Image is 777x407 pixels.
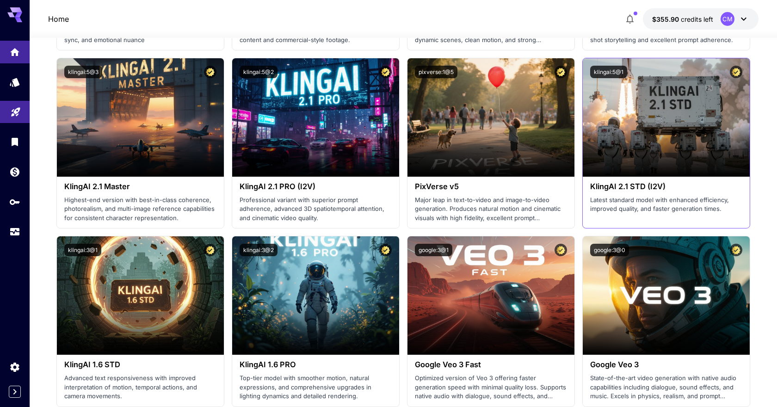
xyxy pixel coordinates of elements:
button: Certified Model – Vetted for best performance and includes a commercial license. [555,66,567,78]
p: Latest standard model with enhanced efficiency, improved quality, and faster generation times. [590,196,742,214]
button: Certified Model – Vetted for best performance and includes a commercial license. [555,244,567,256]
button: Expand sidebar [9,386,21,398]
img: alt [583,58,750,177]
p: Highest-end version with best-in-class coherence, photorealism, and multi-image reference capabil... [64,196,216,223]
h3: Google Veo 3 Fast [415,360,567,369]
button: google:3@0 [590,244,629,256]
button: Certified Model – Vetted for best performance and includes a commercial license. [379,66,392,78]
h3: KlingAI 2.1 STD (I2V) [590,182,742,191]
button: klingai:5@2 [240,66,277,78]
p: Optimized version of Veo 3 offering faster generation speed with minimal quality loss. Supports n... [415,374,567,401]
button: Certified Model – Vetted for best performance and includes a commercial license. [730,244,742,256]
button: pixverse:1@5 [415,66,457,78]
div: $355.904 [652,14,713,24]
div: Playground [10,103,21,115]
img: alt [57,58,224,177]
p: State-of-the-art video generation with native audio capabilities including dialogue, sound effect... [590,374,742,401]
img: alt [57,236,224,355]
button: google:3@1 [415,244,452,256]
p: Professional variant with superior prompt adherence, advanced 3D spatiotemporal attention, and ci... [240,196,392,223]
div: Models [9,76,20,88]
button: Certified Model – Vetted for best performance and includes a commercial license. [730,66,742,78]
h3: Google Veo 3 [590,360,742,369]
p: Advanced text responsiveness with improved interpretation of motion, temporal actions, and camera... [64,374,216,401]
img: alt [407,236,574,355]
button: klingai:5@1 [590,66,627,78]
h3: PixVerse v5 [415,182,567,191]
button: klingai:3@2 [240,244,277,256]
button: $355.904CM [643,8,758,30]
div: CM [721,12,734,26]
div: Home [9,43,20,55]
div: Library [9,136,20,148]
p: Major leap in text-to-video and image-to-video generation. Produces natural motion and cinematic ... [415,196,567,223]
img: alt [407,58,574,177]
img: alt [583,236,750,355]
div: Settings [9,361,20,373]
span: credits left [681,15,713,23]
nav: breadcrumb [48,13,69,25]
button: klingai:3@1 [64,244,101,256]
div: API Keys [9,196,20,208]
h3: KlingAI 1.6 PRO [240,360,392,369]
h3: KlingAI 1.6 STD [64,360,216,369]
img: alt [232,236,399,355]
h3: KlingAI 2.1 PRO (I2V) [240,182,392,191]
div: Wallet [9,166,20,178]
a: Home [48,13,69,25]
p: Top-tier model with smoother motion, natural expressions, and comprehensive upgrades in lighting ... [240,374,392,401]
img: alt [232,58,399,177]
h3: KlingAI 2.1 Master [64,182,216,191]
div: Usage [9,226,20,238]
button: klingai:5@3 [64,66,102,78]
button: Certified Model – Vetted for best performance and includes a commercial license. [379,244,392,256]
span: $355.90 [652,15,681,23]
button: Certified Model – Vetted for best performance and includes a commercial license. [204,66,216,78]
button: Certified Model – Vetted for best performance and includes a commercial license. [204,244,216,256]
